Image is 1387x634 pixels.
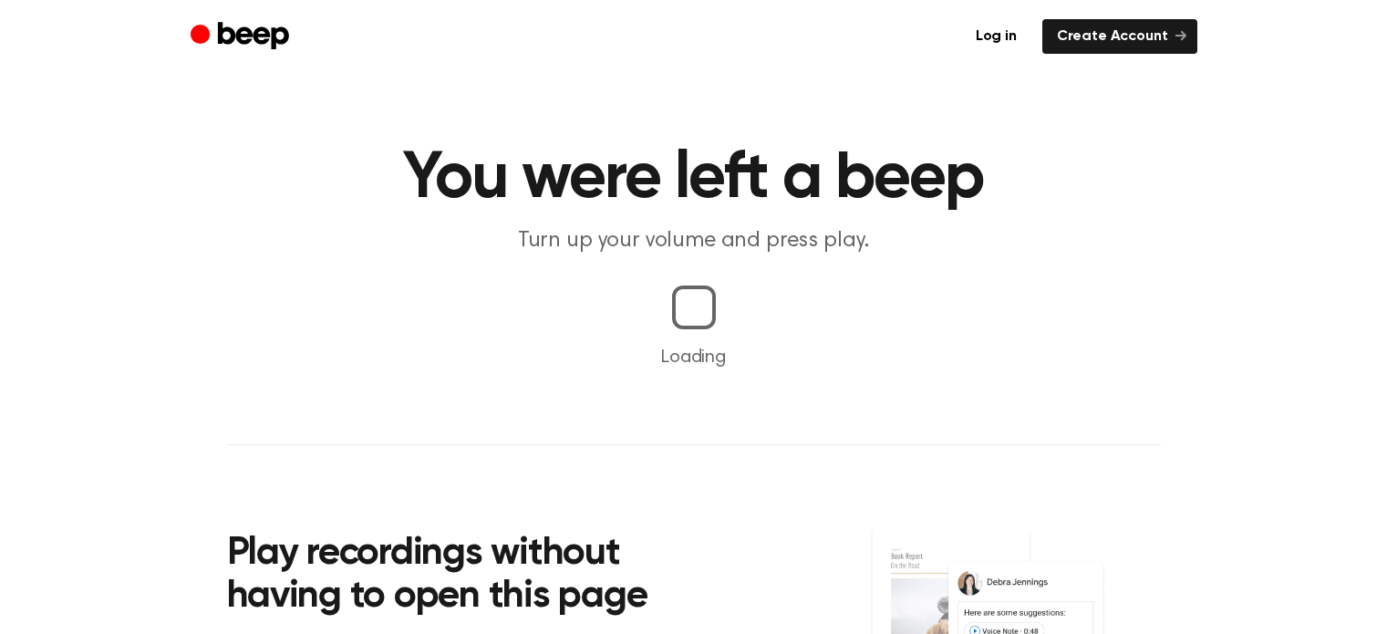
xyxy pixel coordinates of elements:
[344,226,1044,256] p: Turn up your volume and press play.
[227,146,1161,212] h1: You were left a beep
[22,344,1365,371] p: Loading
[961,19,1031,54] a: Log in
[191,19,294,55] a: Beep
[1042,19,1197,54] a: Create Account
[227,533,719,619] h2: Play recordings without having to open this page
